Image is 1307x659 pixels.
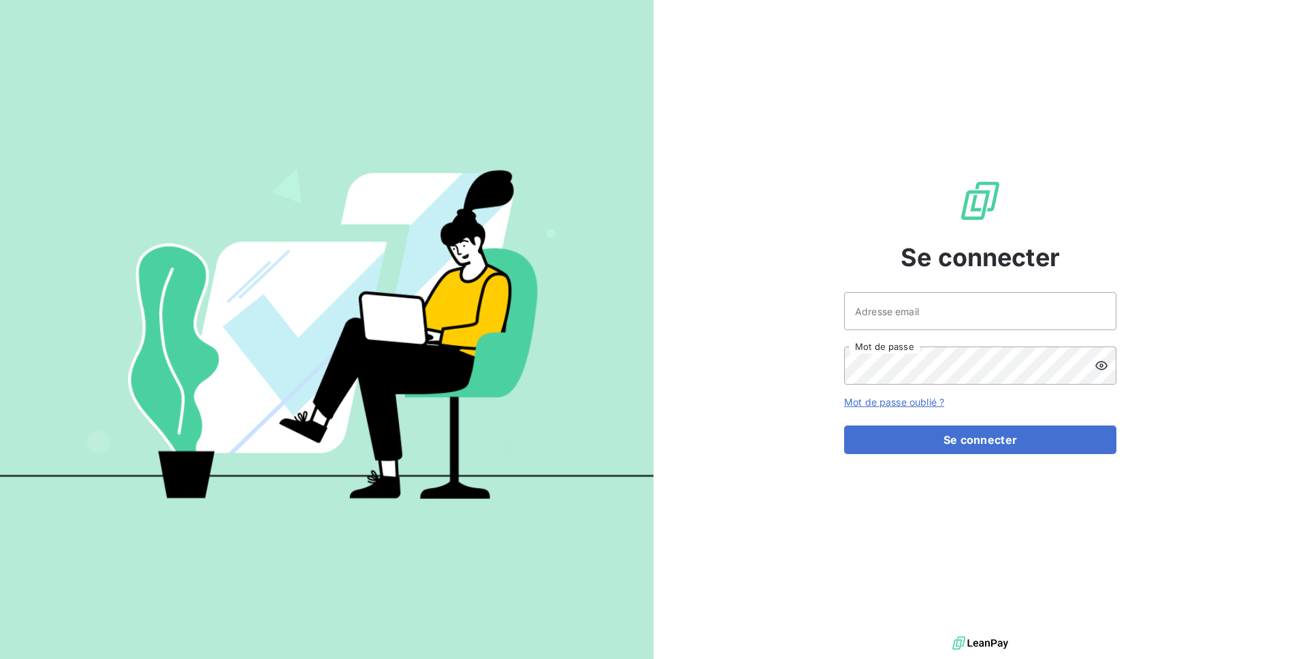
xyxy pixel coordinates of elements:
input: placeholder [844,292,1116,330]
img: logo [952,633,1008,654]
img: Logo LeanPay [958,179,1002,223]
span: Se connecter [901,239,1060,276]
a: Mot de passe oublié ? [844,396,944,408]
button: Se connecter [844,425,1116,454]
